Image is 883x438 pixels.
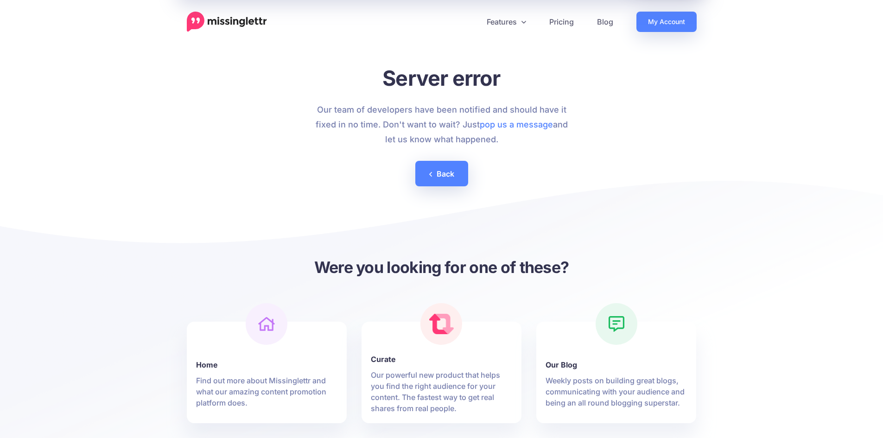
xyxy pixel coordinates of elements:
b: Curate [371,354,512,365]
a: Home Find out more about Missinglettr and what our amazing content promotion platform does. [196,348,337,408]
a: Back [415,161,468,186]
p: Our powerful new product that helps you find the right audience for your content. The fastest way... [371,369,512,414]
a: Pricing [538,12,585,32]
a: Blog [585,12,625,32]
a: Features [475,12,538,32]
h1: Server error [311,65,572,91]
p: Our team of developers have been notified and should have it fixed in no time. Don't want to wait... [311,102,572,147]
a: Curate Our powerful new product that helps you find the right audience for your content. The fast... [371,343,512,414]
b: Home [196,359,337,370]
h3: Were you looking for one of these? [187,257,697,278]
p: Weekly posts on building great blogs, communicating with your audience and being an all round blo... [546,375,687,408]
a: My Account [636,12,697,32]
a: Our Blog Weekly posts on building great blogs, communicating with your audience and being an all ... [546,348,687,408]
img: curate.png [429,314,454,334]
b: Our Blog [546,359,687,370]
a: pop us a message [480,120,553,129]
p: Find out more about Missinglettr and what our amazing content promotion platform does. [196,375,337,408]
